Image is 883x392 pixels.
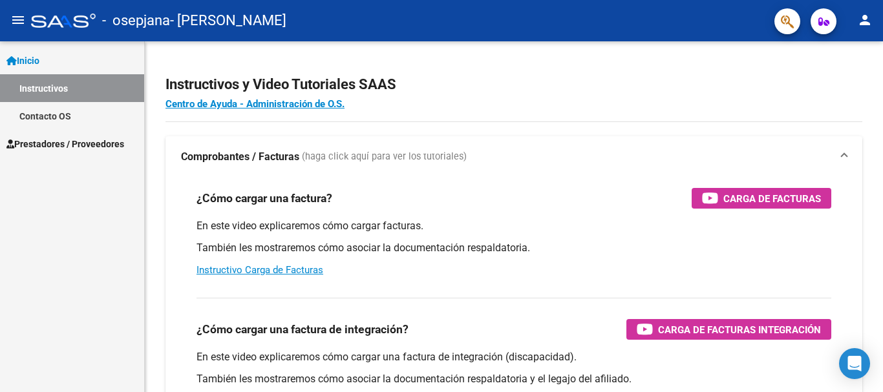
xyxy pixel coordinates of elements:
span: Carga de Facturas [723,191,821,207]
a: Instructivo Carga de Facturas [197,264,323,276]
strong: Comprobantes / Facturas [181,150,299,164]
button: Carga de Facturas Integración [626,319,831,340]
span: Carga de Facturas Integración [658,322,821,338]
mat-icon: menu [10,12,26,28]
div: Open Intercom Messenger [839,348,870,379]
h3: ¿Cómo cargar una factura de integración? [197,320,409,338]
h3: ¿Cómo cargar una factura? [197,189,332,207]
span: Prestadores / Proveedores [6,137,124,151]
span: - [PERSON_NAME] [170,6,286,35]
span: - osepjana [102,6,170,35]
p: También les mostraremos cómo asociar la documentación respaldatoria y el legajo del afiliado. [197,372,831,386]
p: En este video explicaremos cómo cargar una factura de integración (discapacidad). [197,350,831,364]
p: También les mostraremos cómo asociar la documentación respaldatoria. [197,241,831,255]
mat-icon: person [857,12,873,28]
span: Inicio [6,54,39,68]
span: (haga click aquí para ver los tutoriales) [302,150,467,164]
a: Centro de Ayuda - Administración de O.S. [165,98,345,110]
h2: Instructivos y Video Tutoriales SAAS [165,72,862,97]
p: En este video explicaremos cómo cargar facturas. [197,219,831,233]
mat-expansion-panel-header: Comprobantes / Facturas (haga click aquí para ver los tutoriales) [165,136,862,178]
button: Carga de Facturas [692,188,831,209]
